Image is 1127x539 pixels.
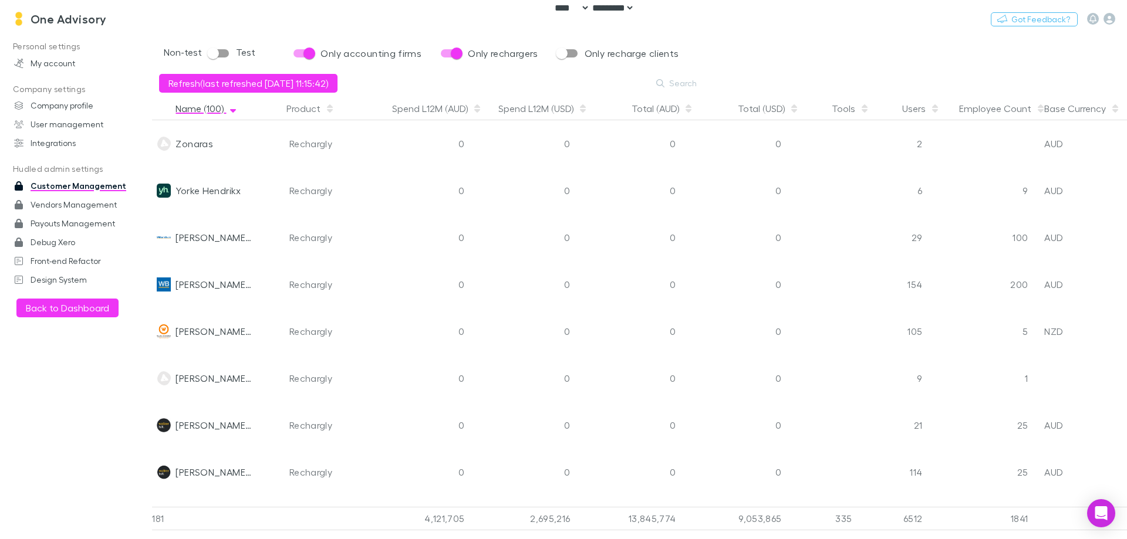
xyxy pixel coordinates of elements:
[575,402,680,449] div: 0
[469,261,575,308] div: 0
[469,214,575,261] div: 0
[469,402,575,449] div: 0
[363,355,469,402] div: 0
[157,137,171,151] img: Zonaras's Logo
[1087,499,1115,527] div: Open Intercom Messenger
[2,39,158,54] p: Personal settings
[832,97,869,120] button: Tools
[927,167,1032,214] div: 9
[2,96,158,115] a: Company profile
[469,308,575,355] div: 0
[680,167,786,214] div: 0
[856,402,927,449] div: 21
[286,97,335,120] button: Product
[856,308,927,355] div: 105
[856,355,927,402] div: 9
[31,12,107,26] h3: One Advisory
[258,261,363,308] div: Rechargly
[498,97,588,120] button: Spend L12M (USD)
[856,261,927,308] div: 154
[258,355,363,402] div: Rechargly
[991,12,1078,26] button: Got Feedback?
[680,120,786,167] div: 0
[468,46,538,60] span: Only rechargers
[786,507,856,530] div: 335
[680,308,786,355] div: 0
[176,214,253,261] div: [PERSON_NAME] Advisors ([GEOGRAPHIC_DATA]) Pty Ltd
[927,355,1032,402] div: 1
[258,449,363,496] div: Rechargly
[176,261,253,308] div: [PERSON_NAME] (Vic) Pty Ltd
[2,195,158,214] a: Vendors Management
[12,12,26,26] img: One Advisory's Logo
[157,418,171,432] img: Walker Hill Group Pty Ltd [deprecate]'s Logo
[680,507,786,530] div: 9,053,865
[856,214,927,261] div: 29
[363,449,469,496] div: 0
[680,449,786,496] div: 0
[469,507,575,530] div: 2,695,216
[159,74,338,93] button: Refresh(last refreshed [DATE] 11:15:42)
[680,355,786,402] div: 0
[363,261,469,308] div: 0
[469,167,575,214] div: 0
[2,54,158,73] a: My account
[575,261,680,308] div: 0
[575,214,680,261] div: 0
[157,465,171,479] img: Walker Hill Group's Logo
[927,261,1032,308] div: 200
[680,214,786,261] div: 0
[176,308,253,355] div: [PERSON_NAME] & Associates Chartered Accountants
[469,355,575,402] div: 0
[176,402,253,449] div: [PERSON_NAME] Group Pty Ltd [deprecate]
[2,177,158,195] a: Customer Management
[363,120,469,167] div: 0
[363,402,469,449] div: 0
[157,371,171,385] img: Walsh & Associates (deprecate)'s Logo
[927,308,1032,355] div: 5
[258,167,363,214] div: Rechargly
[650,76,704,90] button: Search
[927,402,1032,449] div: 25
[176,449,253,496] div: [PERSON_NAME] Group
[469,120,575,167] div: 0
[363,214,469,261] div: 0
[16,299,119,317] button: Back to Dashboard
[320,46,421,60] span: Only accounting firms
[2,270,158,289] a: Design System
[5,5,114,33] a: One Advisory
[585,46,679,60] span: Only recharge clients
[2,115,158,134] a: User management
[856,449,927,496] div: 114
[902,97,940,120] button: Users
[856,507,927,530] div: 6512
[152,507,258,530] div: 181
[2,134,158,152] a: Integrations
[157,184,171,198] img: Yorke Hendrikx's Logo
[927,449,1032,496] div: 25
[176,97,238,120] button: Name (100)
[2,233,158,252] a: Debug Xero
[575,449,680,496] div: 0
[575,167,680,214] div: 0
[176,120,213,167] div: Zonaras
[1044,97,1120,120] button: Base Currency
[575,308,680,355] div: 0
[258,308,363,355] div: Rechargly
[157,324,171,338] img: Walsh & Associates Chartered Accountants's Logo
[258,402,363,449] div: Rechargly
[469,449,575,496] div: 0
[363,507,469,530] div: 4,121,705
[258,214,363,261] div: Rechargly
[258,120,363,167] div: Rechargly
[176,355,253,402] div: [PERSON_NAME] & Associates (deprecate)
[927,214,1032,261] div: 100
[176,167,241,214] div: Yorke Hendrikx
[2,82,158,97] p: Company settings
[575,120,680,167] div: 0
[2,214,158,233] a: Payouts Management
[680,402,786,449] div: 0
[363,167,469,214] div: 0
[164,42,255,69] div: Non-test Test
[575,507,680,530] div: 13,845,774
